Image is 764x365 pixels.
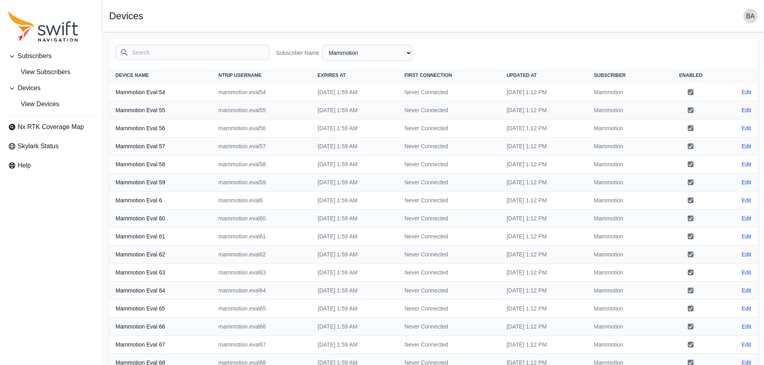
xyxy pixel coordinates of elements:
a: Edit [742,142,751,150]
h1: Devices [109,11,143,21]
td: [DATE] 1:12 PM [500,300,588,318]
td: Mammotion [588,336,661,354]
th: Mammotion Eval 64 [109,282,212,300]
td: Mammotion [588,282,661,300]
td: Never Connected [398,282,500,300]
td: mammotion.eval57 [212,137,312,155]
th: NTRIP Username [212,67,312,83]
td: [DATE] 1:59 AM [311,155,398,173]
input: Search [116,45,270,60]
td: Never Connected [398,300,500,318]
td: [DATE] 1:59 AM [311,300,398,318]
td: Never Connected [398,83,500,101]
td: Mammotion [588,210,661,228]
td: Never Connected [398,246,500,264]
td: Mammotion [588,119,661,137]
a: Edit [742,286,751,294]
td: Never Connected [398,137,500,155]
td: [DATE] 1:12 PM [500,264,588,282]
th: Mammotion Eval 56 [109,119,212,137]
td: [DATE] 1:12 PM [500,282,588,300]
td: [DATE] 1:59 AM [311,228,398,246]
td: Never Connected [398,318,500,336]
th: Mammotion Eval 59 [109,173,212,192]
td: [DATE] 1:59 AM [311,137,398,155]
td: [DATE] 1:12 PM [500,101,588,119]
td: [DATE] 1:12 PM [500,173,588,192]
th: Mammotion Eval 57 [109,137,212,155]
th: Mammotion Eval 6 [109,192,212,210]
th: Enabled [661,67,720,83]
th: Mammotion Eval 62 [109,246,212,264]
td: [DATE] 1:59 AM [311,282,398,300]
td: [DATE] 1:59 AM [311,210,398,228]
td: mammotion.eval6 [212,192,312,210]
span: View Devices [8,99,59,109]
td: mammotion.eval63 [212,264,312,282]
label: Subscriber Name [276,49,319,57]
td: [DATE] 1:59 AM [311,119,398,137]
span: Devices [18,83,41,93]
a: View Subscribers [5,64,97,80]
td: [DATE] 1:12 PM [500,83,588,101]
a: Edit [742,250,751,258]
a: Edit [742,160,751,168]
td: [DATE] 1:12 PM [500,246,588,264]
td: mammotion.eval61 [212,228,312,246]
span: First Connection [404,73,452,78]
a: Nx RTK Coverage Map [5,119,97,135]
span: Nx RTK Coverage Map [18,122,84,132]
td: Never Connected [398,210,500,228]
th: Mammotion Eval 58 [109,155,212,173]
td: Mammotion [588,101,661,119]
a: Edit [742,214,751,222]
td: Mammotion [588,246,661,264]
td: [DATE] 1:12 PM [500,192,588,210]
td: Mammotion [588,83,661,101]
td: [DATE] 1:59 AM [311,83,398,101]
a: Edit [742,232,751,240]
td: [DATE] 1:12 PM [500,137,588,155]
td: mammotion.eval65 [212,300,312,318]
td: [DATE] 1:59 AM [311,318,398,336]
a: Edit [742,323,751,331]
a: Edit [742,268,751,276]
td: [DATE] 1:59 AM [311,101,398,119]
td: Never Connected [398,192,500,210]
td: Mammotion [588,264,661,282]
span: View Subscribers [8,67,70,77]
span: Skylark Status [18,141,59,151]
td: mammotion.eval64 [212,282,312,300]
a: Edit [742,196,751,204]
td: mammotion.eval55 [212,101,312,119]
span: Expires At [318,73,346,78]
th: Mammotion Eval 66 [109,318,212,336]
td: mammotion.eval66 [212,318,312,336]
th: Mammotion Eval 65 [109,300,212,318]
td: [DATE] 1:12 PM [500,336,588,354]
a: Help [5,157,97,173]
td: Mammotion [588,137,661,155]
td: [DATE] 1:59 AM [311,246,398,264]
a: Edit [742,178,751,186]
td: Mammotion [588,155,661,173]
th: Mammotion Eval 55 [109,101,212,119]
th: Device Name [109,67,212,83]
a: View Devices [5,96,97,112]
td: [DATE] 1:59 AM [311,336,398,354]
span: Help [18,161,31,170]
td: Never Connected [398,336,500,354]
td: mammotion.eval59 [212,173,312,192]
td: Never Connected [398,228,500,246]
td: mammotion.eval62 [212,246,312,264]
td: [DATE] 1:59 AM [311,173,398,192]
th: Mammotion Eval 54 [109,83,212,101]
th: Subscriber [588,67,661,83]
td: Never Connected [398,119,500,137]
button: Subscribers [5,48,97,64]
a: Skylark Status [5,138,97,154]
td: mammotion.eval60 [212,210,312,228]
th: Mammotion Eval 67 [109,336,212,354]
th: Mammotion Eval 60 [109,210,212,228]
td: mammotion.eval67 [212,336,312,354]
